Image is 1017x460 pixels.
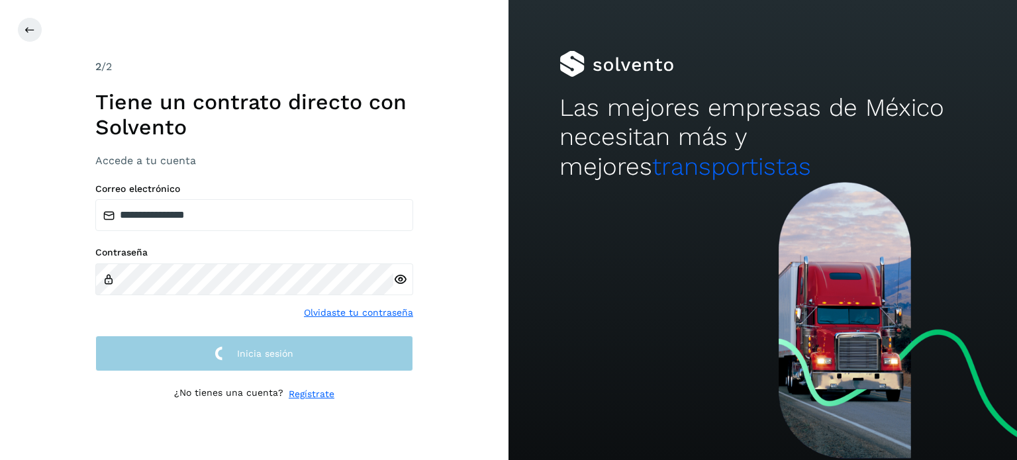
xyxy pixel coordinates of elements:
div: /2 [95,59,413,75]
a: Olvidaste tu contraseña [304,306,413,320]
span: 2 [95,60,101,73]
h2: Las mejores empresas de México necesitan más y mejores [559,93,966,181]
span: transportistas [652,152,811,181]
h3: Accede a tu cuenta [95,154,413,167]
label: Contraseña [95,247,413,258]
label: Correo electrónico [95,183,413,195]
h1: Tiene un contrato directo con Solvento [95,89,413,140]
button: Inicia sesión [95,336,413,372]
span: Inicia sesión [237,349,293,358]
a: Regístrate [289,387,334,401]
p: ¿No tienes una cuenta? [174,387,283,401]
